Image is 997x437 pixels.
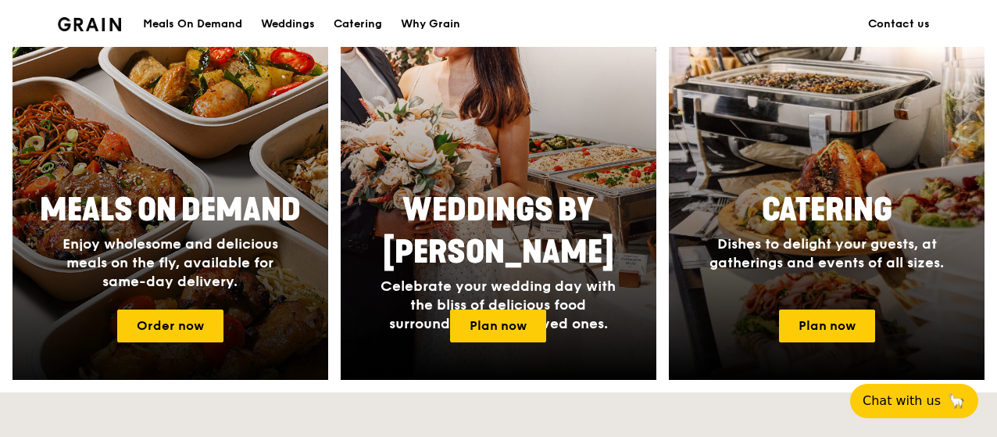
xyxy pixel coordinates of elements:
img: Grain [58,17,121,31]
a: Plan now [450,310,546,342]
a: Why Grain [391,1,470,48]
a: Plan now [779,310,875,342]
span: Celebrate your wedding day with the bliss of delicious food surrounded by your loved ones. [381,278,616,332]
a: Order now [117,310,223,342]
span: Enjoy wholesome and delicious meals on the fly, available for same-day delivery. [63,235,278,290]
div: Why Grain [401,1,460,48]
div: Weddings [261,1,315,48]
span: Catering [762,192,892,229]
span: Weddings by [PERSON_NAME] [383,192,614,271]
span: Chat with us [863,392,941,410]
a: Catering [324,1,391,48]
div: Catering [334,1,382,48]
span: 🦙 [947,392,966,410]
a: Weddings [252,1,324,48]
a: Contact us [859,1,939,48]
div: Meals On Demand [143,1,242,48]
span: Meals On Demand [40,192,301,229]
button: Chat with us🦙 [850,384,978,418]
span: Dishes to delight your guests, at gatherings and events of all sizes. [709,235,944,271]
